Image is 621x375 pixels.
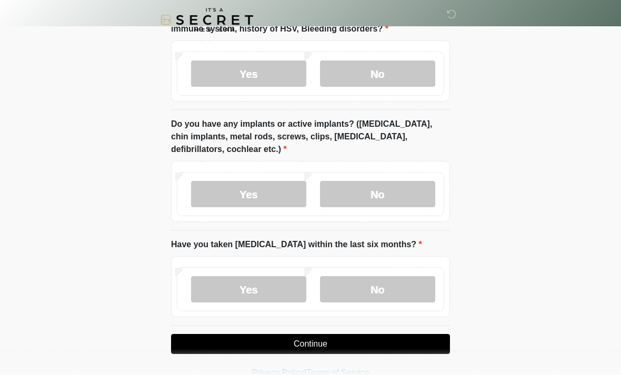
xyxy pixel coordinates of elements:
[320,276,435,302] label: No
[161,8,253,32] img: It's A Secret Med Spa Logo
[171,334,450,354] button: Continue
[191,276,306,302] label: Yes
[171,118,450,156] label: Do you have any implants or active implants? ([MEDICAL_DATA], chin implants, metal rods, screws, ...
[320,60,435,87] label: No
[171,238,422,251] label: Have you taken [MEDICAL_DATA] within the last six months?
[191,181,306,207] label: Yes
[191,60,306,87] label: Yes
[320,181,435,207] label: No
